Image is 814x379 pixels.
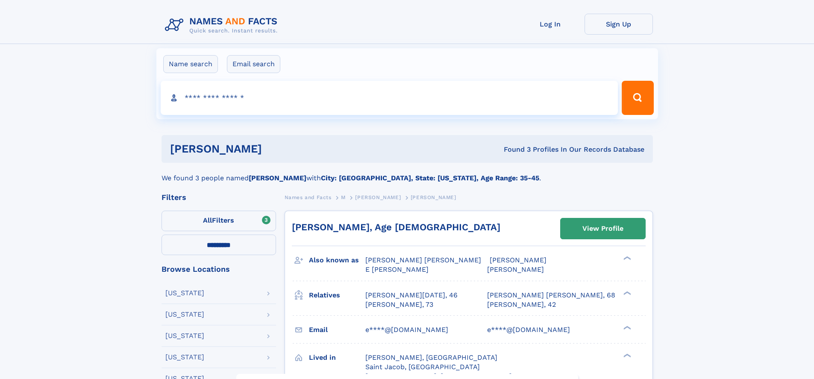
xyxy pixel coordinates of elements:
[341,194,346,200] span: M
[249,174,306,182] b: [PERSON_NAME]
[165,354,204,361] div: [US_STATE]
[165,332,204,339] div: [US_STATE]
[162,194,276,201] div: Filters
[161,81,618,115] input: search input
[365,300,433,309] a: [PERSON_NAME], 73
[163,55,218,73] label: Name search
[162,265,276,273] div: Browse Locations
[621,290,632,296] div: ❯
[490,256,547,264] span: [PERSON_NAME]
[365,256,481,264] span: [PERSON_NAME] [PERSON_NAME]
[561,218,645,239] a: View Profile
[365,265,429,273] span: E [PERSON_NAME]
[622,81,653,115] button: Search Button
[585,14,653,35] a: Sign Up
[309,323,365,337] h3: Email
[621,325,632,330] div: ❯
[162,211,276,231] label: Filters
[309,350,365,365] h3: Lived in
[487,291,615,300] a: [PERSON_NAME] [PERSON_NAME], 68
[355,194,401,200] span: [PERSON_NAME]
[162,163,653,183] div: We found 3 people named with .
[365,291,458,300] a: [PERSON_NAME][DATE], 46
[365,363,480,371] span: Saint Jacob, [GEOGRAPHIC_DATA]
[309,253,365,267] h3: Also known as
[165,311,204,318] div: [US_STATE]
[487,265,544,273] span: [PERSON_NAME]
[383,145,644,154] div: Found 3 Profiles In Our Records Database
[411,194,456,200] span: [PERSON_NAME]
[285,192,332,203] a: Names and Facts
[165,290,204,297] div: [US_STATE]
[582,219,623,238] div: View Profile
[621,353,632,358] div: ❯
[355,192,401,203] a: [PERSON_NAME]
[621,256,632,261] div: ❯
[170,144,383,154] h1: [PERSON_NAME]
[309,288,365,303] h3: Relatives
[321,174,539,182] b: City: [GEOGRAPHIC_DATA], State: [US_STATE], Age Range: 35-45
[516,14,585,35] a: Log In
[341,192,346,203] a: M
[365,353,497,361] span: [PERSON_NAME], [GEOGRAPHIC_DATA]
[487,300,556,309] a: [PERSON_NAME], 42
[203,216,212,224] span: All
[162,14,285,37] img: Logo Names and Facts
[227,55,280,73] label: Email search
[292,222,500,232] a: [PERSON_NAME], Age [DEMOGRAPHIC_DATA]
